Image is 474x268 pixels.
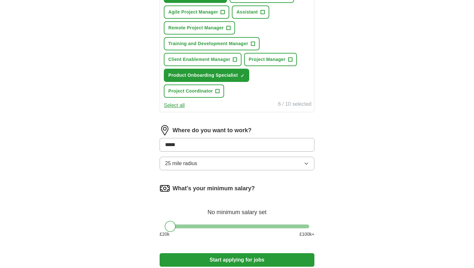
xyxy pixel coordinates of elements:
[160,125,170,135] img: location.png
[164,69,249,82] button: Product Onboarding Specialist✓
[164,84,224,98] button: Project Coordinator
[164,53,242,66] button: Client Enablement Manager
[173,126,252,135] label: Where do you want to work?
[168,56,230,63] span: Client Enablement Manager
[160,253,314,267] button: Start applying for jobs
[300,231,314,238] span: £ 100 k+
[168,9,218,15] span: Agile Project Manager
[164,21,235,35] button: Remote Project Manager
[168,72,238,79] span: Product Onboarding Specialist
[168,25,224,31] span: Remote Project Manager
[164,102,185,109] button: Select all
[168,40,248,47] span: Training and Development Manager
[160,231,169,238] span: £ 20 k
[165,160,197,167] span: 25 mile radius
[160,201,314,217] div: No minimum salary set
[160,183,170,194] img: salary.png
[244,53,297,66] button: Project Manager
[164,37,260,50] button: Training and Development Manager
[232,5,269,19] button: Assistant
[160,157,314,170] button: 25 mile radius
[241,73,244,78] span: ✓
[278,100,311,109] div: 6 / 10 selected
[168,88,213,94] span: Project Coordinator
[249,56,285,63] span: Project Manager
[236,9,258,15] span: Assistant
[164,5,229,19] button: Agile Project Manager
[173,184,255,193] label: What's your minimum salary?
